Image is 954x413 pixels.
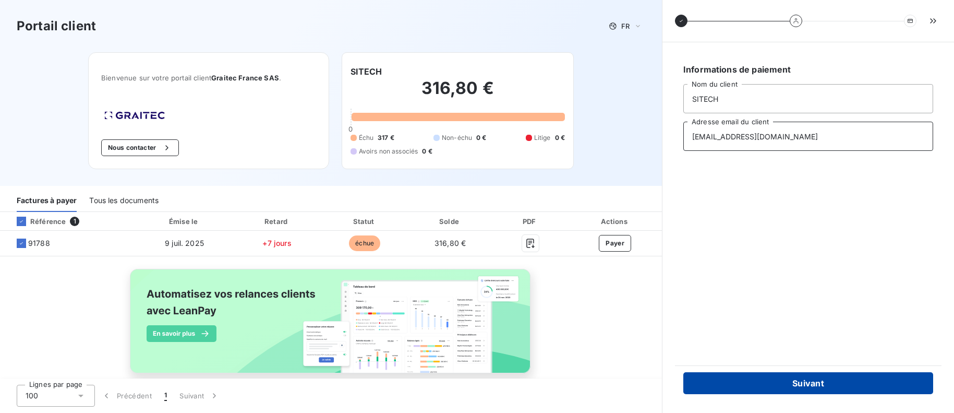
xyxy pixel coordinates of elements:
h6: SITECH [351,65,382,78]
span: Échu [359,133,374,143]
button: Payer [599,235,631,252]
span: 100 [26,391,38,401]
button: Nous contacter [101,139,178,156]
span: 0 [348,125,353,133]
span: 0 € [555,133,565,143]
span: +7 jours [262,239,291,247]
span: échue [349,235,380,251]
span: Non-échu [442,133,472,143]
span: 9 juil. 2025 [165,239,204,247]
span: 0 € [422,147,432,156]
h2: 316,80 € [351,78,565,109]
span: Litige [534,133,551,143]
span: Avoirs non associés [359,147,418,156]
button: Précédent [95,385,158,407]
div: PDF [494,216,566,227]
span: Bienvenue sur votre portail client . [101,74,316,82]
div: Tous les documents [89,190,159,212]
span: Graitec France SAS [211,74,279,82]
div: Solde [410,216,490,227]
div: Retard [235,216,319,227]
span: 1 [70,217,79,226]
div: Référence [8,217,66,226]
div: Factures à payer [17,190,77,212]
span: 91788 [28,238,50,249]
span: 316,80 € [434,239,466,247]
span: FR [621,22,630,30]
span: 1 [164,391,167,401]
h3: Portail client [17,17,96,36]
h6: Informations de paiement [683,63,933,76]
div: Statut [323,216,406,227]
div: Émise le [138,216,231,227]
input: placeholder [683,84,933,113]
input: placeholder [683,122,933,151]
button: 1 [158,385,173,407]
button: Suivant [173,385,226,407]
span: 0 € [476,133,486,143]
button: Suivant [683,372,933,394]
img: banner [120,263,542,391]
img: Company logo [101,108,168,123]
span: 317 € [378,133,394,143]
div: Actions [570,216,660,227]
